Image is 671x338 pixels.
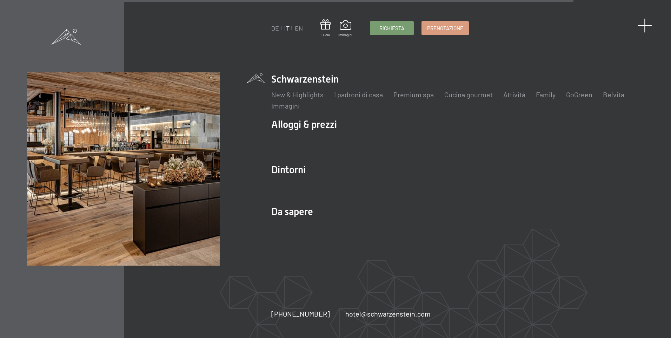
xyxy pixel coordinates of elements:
[422,21,469,35] a: Prenotazione
[338,32,352,37] span: Immagini
[427,25,463,32] span: Prenotazione
[345,309,431,319] a: hotel@schwarzenstein.com
[370,21,413,35] a: Richiesta
[271,24,279,32] a: DE
[338,20,352,37] a: Immagini
[284,24,290,32] a: IT
[271,309,330,319] a: [PHONE_NUMBER]
[536,90,556,99] a: Family
[503,90,525,99] a: Attività
[379,25,404,32] span: Richiesta
[295,24,303,32] a: EN
[271,90,324,99] a: New & Highlights
[320,19,331,37] a: Buoni
[444,90,493,99] a: Cucina gourmet
[566,90,592,99] a: GoGreen
[271,310,330,318] span: [PHONE_NUMBER]
[334,90,383,99] a: I padroni di casa
[271,102,300,110] a: Immagini
[320,32,331,37] span: Buoni
[603,90,624,99] a: Belvita
[393,90,434,99] a: Premium spa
